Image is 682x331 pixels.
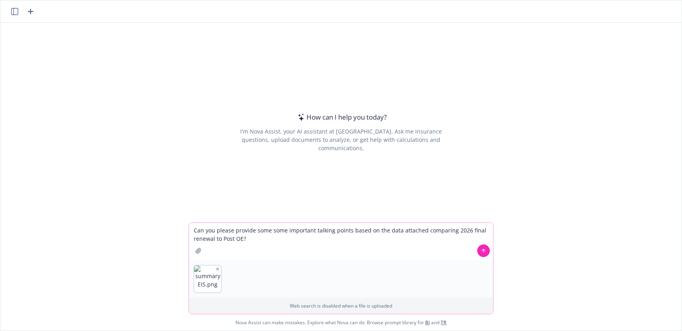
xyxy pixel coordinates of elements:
[194,302,488,309] p: Web search is disabled when a file is uploaded
[295,112,387,122] div: How can I help you today?
[441,319,447,326] a: TR
[4,314,678,331] span: Nova Assist can make mistakes. Explore what Nova can do: Browse prompt library for and
[229,127,453,152] div: I'm Nova Assist, your AI assistant at [GEOGRAPHIC_DATA]. Ask me insurance questions, upload docum...
[425,319,430,326] a: BI
[194,265,221,292] img: summary EIS.png
[189,223,493,260] textarea: Can you please provide some some important talking points based on the data attached comparing 20...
